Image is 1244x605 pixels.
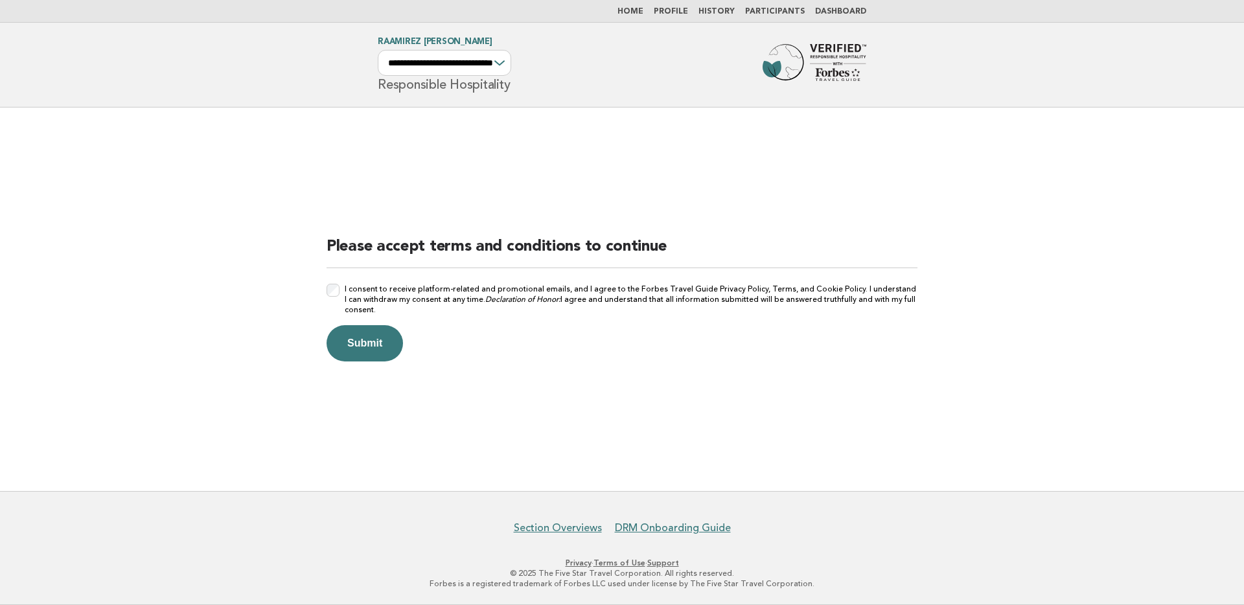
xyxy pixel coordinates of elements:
h2: Please accept terms and conditions to continue [327,236,917,268]
h1: Responsible Hospitality [378,38,511,91]
a: DRM Onboarding Guide [615,521,731,534]
em: Declaration of Honor: [485,295,560,304]
a: History [698,8,735,16]
p: · · [225,558,1019,568]
a: Dashboard [815,8,866,16]
p: Forbes is a registered trademark of Forbes LLC used under license by The Five Star Travel Corpora... [225,578,1019,589]
a: Profile [654,8,688,16]
a: Raamirez [PERSON_NAME] [378,38,492,46]
a: Terms of Use [593,558,645,567]
button: Submit [327,325,403,361]
a: Home [617,8,643,16]
p: © 2025 The Five Star Travel Corporation. All rights reserved. [225,568,1019,578]
img: Forbes Travel Guide [763,44,866,86]
a: Support [647,558,679,567]
a: Privacy [566,558,592,567]
a: Participants [745,8,805,16]
a: Section Overviews [514,521,602,534]
label: I consent to receive platform-related and promotional emails, and I agree to the Forbes Travel Gu... [345,284,917,315]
